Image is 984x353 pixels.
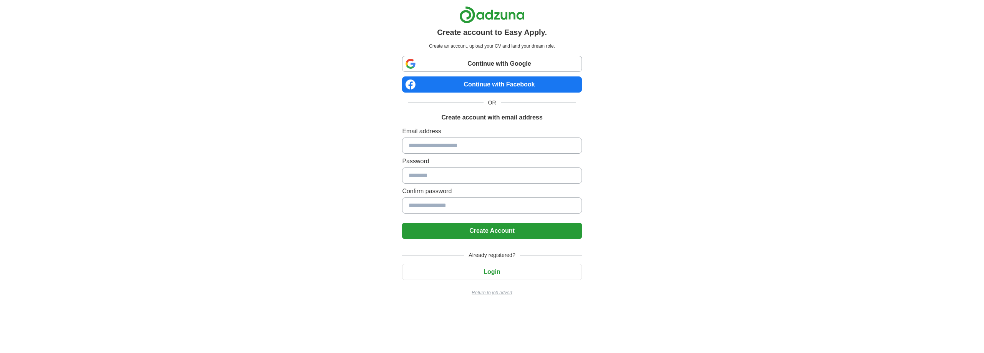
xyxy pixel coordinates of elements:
[402,187,582,196] label: Confirm password
[402,268,582,275] a: Login
[402,127,582,136] label: Email address
[459,6,525,23] img: Adzuna logo
[484,99,501,107] span: OR
[404,43,580,50] p: Create an account, upload your CV and land your dream role.
[441,113,542,122] h1: Create account with email address
[437,27,547,38] h1: Create account to Easy Apply.
[402,289,582,296] a: Return to job advert
[402,76,582,93] a: Continue with Facebook
[464,251,520,259] span: Already registered?
[402,157,582,166] label: Password
[402,223,582,239] button: Create Account
[402,56,582,72] a: Continue with Google
[402,264,582,280] button: Login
